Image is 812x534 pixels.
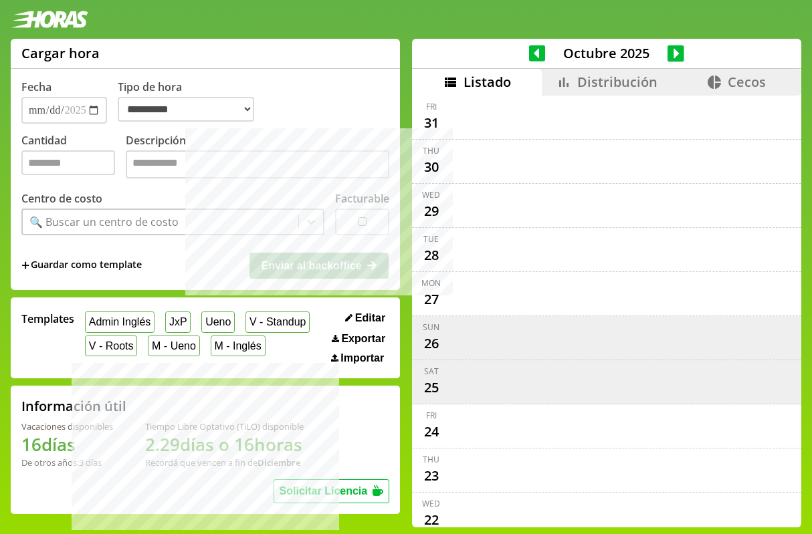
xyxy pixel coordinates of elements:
[21,456,113,469] div: De otros años: 3 días
[118,80,265,124] label: Tipo de hora
[85,311,155,332] button: Admin Inglés
[85,336,137,356] button: V - Roots
[211,336,266,356] button: M - Inglés
[545,44,668,62] span: Octubre 2025
[148,336,199,356] button: M - Ueno
[421,377,442,398] div: 25
[126,133,389,182] label: Descripción
[421,245,442,266] div: 28
[421,201,442,222] div: 29
[258,456,300,469] b: Diciembre
[728,73,766,91] span: Cecos
[421,333,442,354] div: 26
[126,150,389,178] textarea: Descripción
[118,97,254,122] select: Tipo de hora
[421,277,441,289] div: Mon
[21,44,100,62] h1: Cargar hora
[201,311,235,332] button: Ueno
[280,485,368,497] span: Solicitar Licencia
[421,289,442,310] div: 27
[355,312,385,324] span: Editar
[421,509,442,531] div: 22
[11,11,88,28] img: logotipo
[421,156,442,178] div: 30
[21,258,142,273] span: +Guardar como template
[341,333,385,345] span: Exportar
[145,456,304,469] div: Recordá que vencen a fin de
[21,191,102,206] label: Centro de costo
[421,112,442,134] div: 31
[426,101,437,112] div: Fri
[423,145,439,156] div: Thu
[423,233,439,245] div: Tue
[424,366,439,377] div: Sat
[422,189,440,201] div: Wed
[335,191,389,206] label: Facturable
[412,96,801,526] div: scrollable content
[421,421,442,442] div: 24
[423,454,439,465] div: Thu
[423,321,439,333] div: Sun
[328,332,389,346] button: Exportar
[21,133,126,182] label: Cantidad
[464,73,511,91] span: Listado
[21,397,126,415] h2: Información útil
[245,311,310,332] button: V - Standup
[29,215,179,229] div: 🔍 Buscar un centro de costo
[426,410,437,421] div: Fri
[145,420,304,432] div: Tiempo Libre Optativo (TiLO) disponible
[274,479,390,503] button: Solicitar Licencia
[21,420,113,432] div: Vacaciones disponibles
[422,498,440,509] div: Wed
[21,432,113,456] h1: 16 días
[21,150,115,175] input: Cantidad
[340,352,384,364] span: Importar
[421,465,442,487] div: 23
[21,311,74,326] span: Templates
[165,311,191,332] button: JxP
[577,73,657,91] span: Distribución
[341,311,389,325] button: Editar
[21,258,29,273] span: +
[21,80,52,94] label: Fecha
[145,432,304,456] h1: 2.29 días o 16 horas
